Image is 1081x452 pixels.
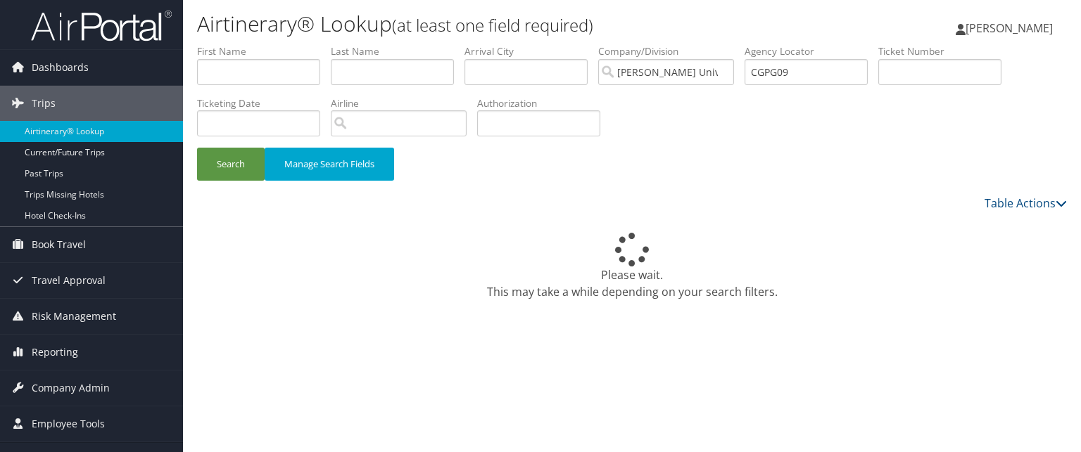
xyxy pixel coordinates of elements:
button: Manage Search Fields [265,148,394,181]
label: Arrival City [464,44,598,58]
small: (at least one field required) [392,13,593,37]
a: [PERSON_NAME] [956,7,1067,49]
span: Dashboards [32,50,89,85]
label: Ticketing Date [197,96,331,110]
a: Table Actions [985,195,1067,211]
img: airportal-logo.png [31,9,172,42]
span: [PERSON_NAME] [966,20,1053,36]
span: Travel Approval [32,263,106,298]
span: Company Admin [32,370,110,406]
button: Search [197,148,265,181]
label: Ticket Number [878,44,1012,58]
label: Airline [331,96,477,110]
label: Authorization [477,96,611,110]
span: Book Travel [32,227,86,262]
label: Company/Division [598,44,745,58]
span: Reporting [32,335,78,370]
h1: Airtinerary® Lookup [197,9,777,39]
div: Please wait. This may take a while depending on your search filters. [197,233,1067,300]
label: Last Name [331,44,464,58]
span: Employee Tools [32,406,105,441]
span: Risk Management [32,299,116,334]
label: Agency Locator [745,44,878,58]
label: First Name [197,44,331,58]
span: Trips [32,86,56,121]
